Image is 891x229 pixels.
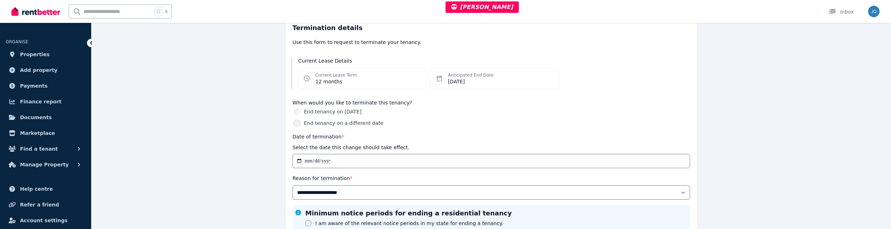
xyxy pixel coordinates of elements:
[20,145,58,153] span: Find a tenant
[165,9,168,14] span: k
[20,160,69,169] span: Manage Property
[304,108,361,115] label: End tenancy on [DATE]
[20,50,50,59] span: Properties
[315,72,357,78] dt: Current Lease Term
[292,175,353,181] label: Reason for termination
[11,6,60,17] img: RentBetter
[292,39,690,46] p: Use this form to request to terminate your tenancy.
[6,198,85,212] a: Refer a friend
[6,142,85,156] button: Find a tenant
[6,213,85,228] a: Account settings
[315,78,357,85] dd: 12 months
[292,144,409,151] p: Select the date this change should take effect.
[20,66,58,74] span: Add property
[292,100,690,105] label: When would you like to terminate this tenancy?
[20,216,68,225] span: Account settings
[451,4,513,10] span: [PERSON_NAME]
[20,97,61,106] span: Finance report
[6,63,85,77] a: Add property
[868,6,880,17] img: Jing Qian
[6,110,85,125] a: Documents
[6,157,85,172] button: Manage Property
[6,182,85,196] a: Help centre
[6,126,85,140] a: Marketplace
[304,120,383,127] label: End tenancy on a different date
[20,113,52,122] span: Documents
[305,208,512,218] h3: Minimum notice periods for ending a residential tenancy
[6,94,85,109] a: Finance report
[292,23,690,33] h3: Termination details
[829,8,854,15] div: Inbox
[20,185,53,193] span: Help centre
[315,220,503,227] label: I am aware of the relevant notice periods in my state for ending a tenancy.
[20,200,59,209] span: Refer a friend
[448,72,494,78] dt: Anticipated End Date
[6,47,85,62] a: Properties
[298,57,691,64] h3: Current Lease Details
[292,134,344,140] label: Date of termination
[6,79,85,93] a: Payments
[20,82,48,90] span: Payments
[20,129,55,137] span: Marketplace
[6,39,28,44] span: ORGANISE
[448,78,494,85] dd: [DATE]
